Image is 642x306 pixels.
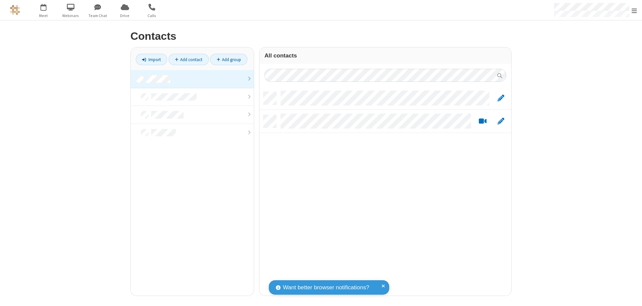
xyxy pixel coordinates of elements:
h3: All contacts [264,52,506,59]
span: Webinars [58,13,83,19]
span: Meet [31,13,56,19]
button: Start a video meeting [476,117,489,126]
a: Add contact [169,54,209,65]
span: Drive [112,13,137,19]
img: QA Selenium DO NOT DELETE OR CHANGE [10,5,20,15]
h2: Contacts [130,30,512,42]
button: Edit [494,94,507,103]
span: Team Chat [85,13,110,19]
a: Add group [210,54,247,65]
button: Edit [494,117,507,126]
div: grid [259,87,511,296]
span: Want better browser notifications? [283,283,369,292]
a: Import [136,54,167,65]
span: Calls [139,13,165,19]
